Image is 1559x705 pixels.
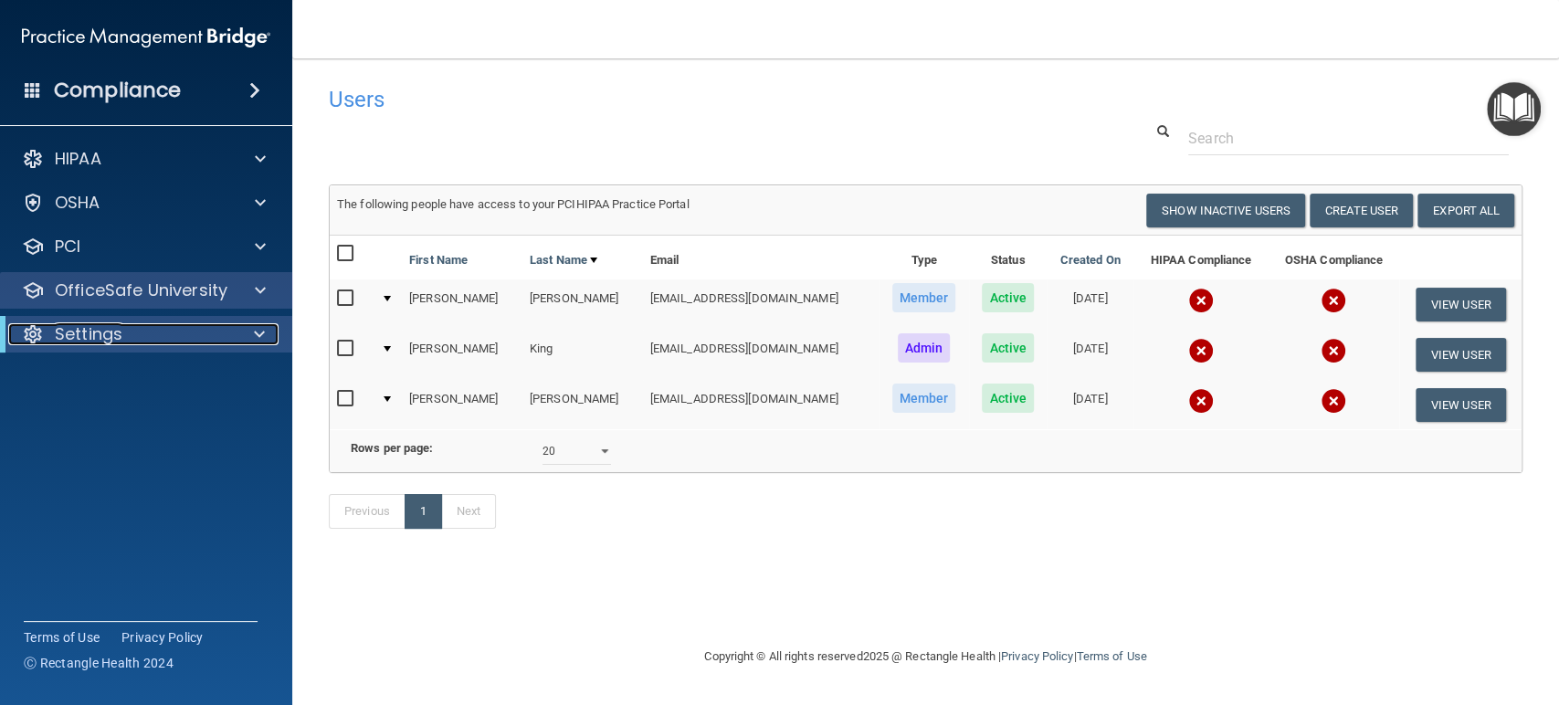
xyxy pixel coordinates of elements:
img: cross.ca9f0e7f.svg [1188,388,1214,414]
td: [PERSON_NAME] [402,380,522,429]
td: [EMAIL_ADDRESS][DOMAIN_NAME] [643,380,879,429]
div: Copyright © All rights reserved 2025 @ Rectangle Health | | [593,627,1259,686]
td: King [522,330,643,380]
a: Settings [22,323,265,345]
td: [DATE] [1047,380,1133,429]
input: Search [1188,121,1509,155]
td: [EMAIL_ADDRESS][DOMAIN_NAME] [643,330,879,380]
td: [DATE] [1047,330,1133,380]
img: cross.ca9f0e7f.svg [1321,288,1346,313]
span: Active [982,384,1034,413]
span: Ⓒ Rectangle Health 2024 [24,654,174,672]
span: Member [892,283,956,312]
td: [EMAIL_ADDRESS][DOMAIN_NAME] [643,279,879,330]
p: HIPAA [55,148,101,170]
a: Export All [1417,194,1514,227]
th: HIPAA Compliance [1133,236,1268,279]
a: PCI [22,236,266,258]
button: Open Resource Center [1487,82,1541,136]
a: Next [441,494,496,529]
img: cross.ca9f0e7f.svg [1188,288,1214,313]
td: [PERSON_NAME] [402,279,522,330]
img: cross.ca9f0e7f.svg [1321,338,1346,363]
a: Last Name [530,249,597,271]
span: Admin [898,333,951,363]
td: [DATE] [1047,279,1133,330]
button: Show Inactive Users [1146,194,1305,227]
span: Active [982,283,1034,312]
a: Previous [329,494,406,529]
img: cross.ca9f0e7f.svg [1188,338,1214,363]
td: [PERSON_NAME] [522,380,643,429]
b: Rows per page: [351,441,433,455]
a: OfficeSafe University [22,279,266,301]
button: View User [1416,288,1506,321]
span: Active [982,333,1034,363]
th: Type [879,236,970,279]
p: OfficeSafe University [55,279,227,301]
h4: Compliance [54,78,181,103]
p: OSHA [55,192,100,214]
p: Settings [55,323,122,345]
p: PCI [55,236,80,258]
img: PMB logo [22,19,270,56]
th: Status [969,236,1046,279]
a: 1 [405,494,442,529]
a: Created On [1060,249,1121,271]
span: Member [892,384,956,413]
a: Terms of Use [1076,649,1146,663]
a: Privacy Policy [121,628,204,647]
button: Create User [1310,194,1413,227]
button: View User [1416,338,1506,372]
img: cross.ca9f0e7f.svg [1321,388,1346,414]
td: [PERSON_NAME] [402,330,522,380]
a: OSHA [22,192,266,214]
a: HIPAA [22,148,266,170]
td: [PERSON_NAME] [522,279,643,330]
th: Email [643,236,879,279]
th: OSHA Compliance [1269,236,1400,279]
span: The following people have access to your PCIHIPAA Practice Portal [337,197,690,211]
a: First Name [409,249,468,271]
a: Terms of Use [24,628,100,647]
a: Privacy Policy [1001,649,1073,663]
h4: Users [329,88,1014,111]
button: View User [1416,388,1506,422]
